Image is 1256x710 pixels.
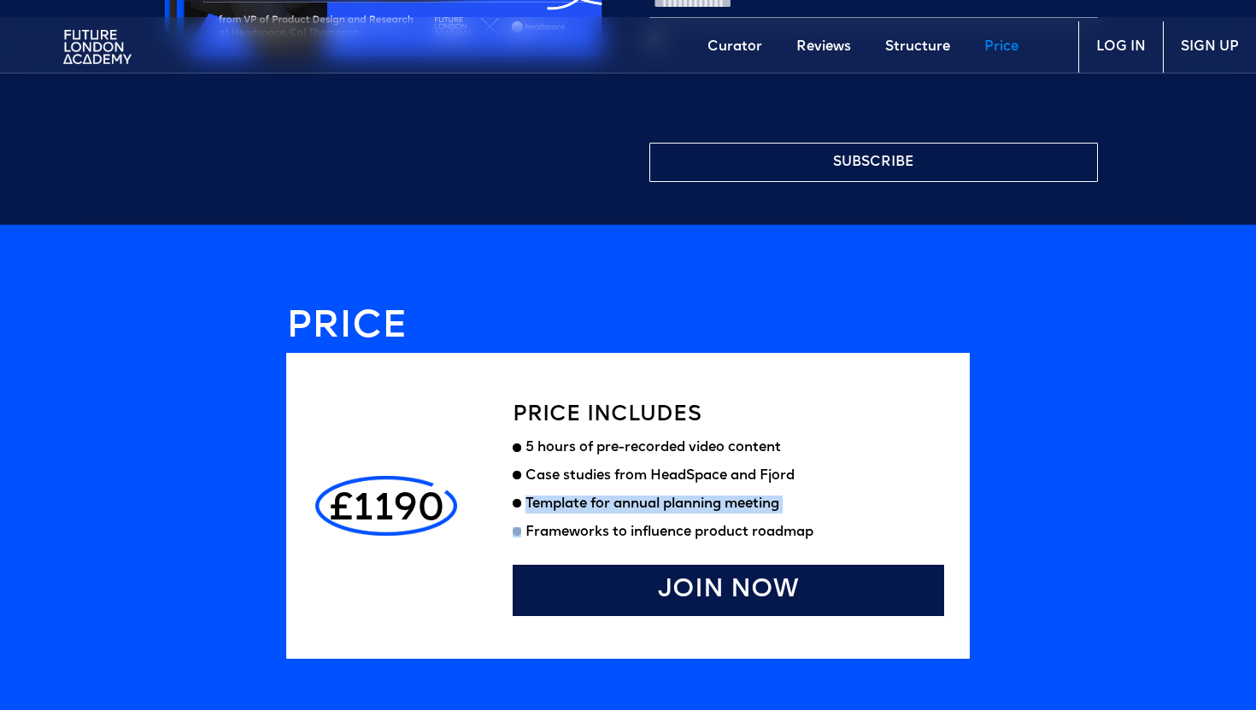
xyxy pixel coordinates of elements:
[513,404,701,425] h5: Price includes
[967,21,1036,73] a: Price
[525,439,944,457] div: 5 hours of pre-recorded video content
[525,496,944,513] div: Template for annual planning meeting
[525,467,795,485] div: Case studies from HeadSpace and Fjord
[779,21,868,73] a: Reviews
[513,565,944,616] a: Join Now
[525,524,944,542] div: Frameworks to influence product roadmap
[690,21,779,73] a: Curator
[329,493,444,528] h4: £1190
[868,21,967,73] a: Structure
[649,59,909,126] iframe: reCAPTCHA
[1163,21,1256,73] a: SIGN UP
[1078,21,1163,73] a: LOG IN
[286,310,970,345] h4: PRICE
[649,143,1098,182] button: SUBSCRIBE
